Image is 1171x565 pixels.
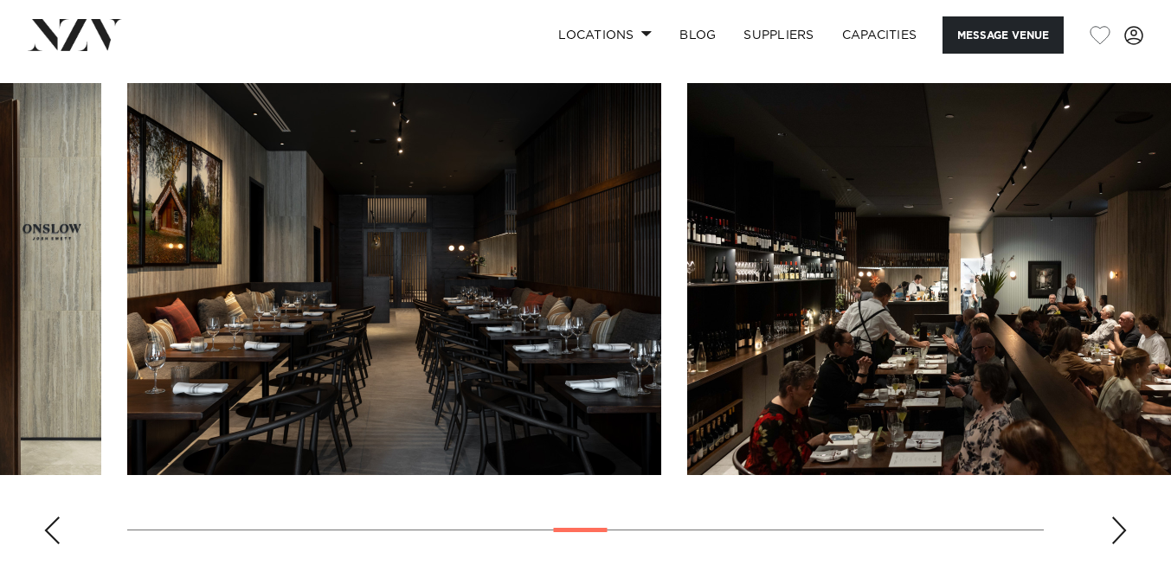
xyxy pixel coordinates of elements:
button: Message Venue [943,16,1064,54]
a: BLOG [666,16,730,54]
img: nzv-logo.png [28,19,122,50]
a: Locations [544,16,666,54]
a: Capacities [828,16,931,54]
a: SUPPLIERS [730,16,827,54]
swiper-slide: 14 / 28 [127,83,661,475]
